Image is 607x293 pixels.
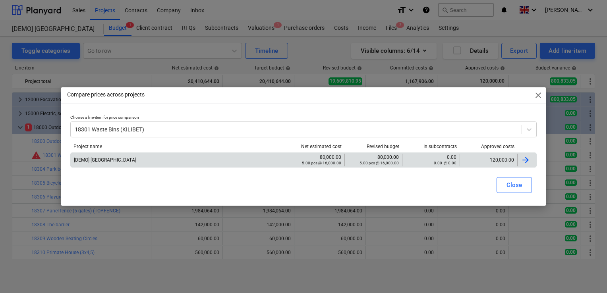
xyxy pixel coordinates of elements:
div: Net estimated cost [290,144,342,149]
div: 80,000.00 [348,154,399,166]
div: 0.00 [406,154,456,166]
iframe: Chat Widget [567,255,607,293]
div: 120,000.00 [463,157,514,163]
span: close [534,91,543,100]
small: 5.00 pcs @ 16,000.00 [360,161,399,165]
div: Close [506,180,522,190]
div: 80,000.00 [290,154,341,166]
small: 5.00 pcs @ 16,000.00 [302,161,341,165]
p: Choose a line-item for price comparison [70,115,537,121]
div: In subcontracts [406,144,457,149]
p: Compare prices across projects [67,91,145,99]
div: Approved costs [463,144,514,149]
div: Revised budget [348,144,399,149]
small: 0.00 @ 0.00 [434,161,456,165]
span: [DEMO] Stone Road House [74,157,136,163]
div: Project name [73,144,284,149]
button: Close [497,177,532,193]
